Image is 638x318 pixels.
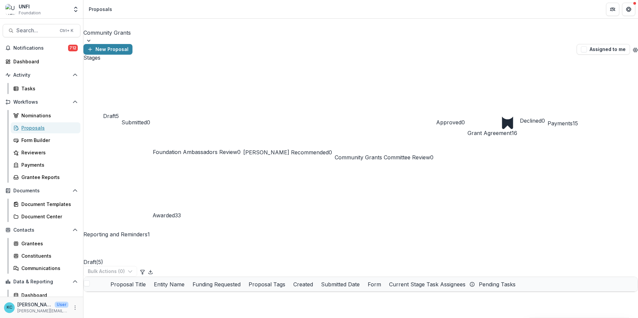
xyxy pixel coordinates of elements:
div: Dashboard [21,292,75,299]
div: Document Templates [21,201,75,208]
a: Form Builder [11,135,80,146]
div: Grantee Reports [21,174,75,181]
span: Reporting and Reminders [83,231,147,238]
div: Entity Name [150,280,189,288]
a: Grantees [11,238,80,249]
div: Created [289,277,317,291]
span: Notifications [13,45,68,51]
a: Constituents [11,250,80,261]
div: Community Grants [83,29,384,37]
p: User [55,302,68,308]
div: Proposals [89,6,112,13]
div: Submitted Date [317,277,364,291]
span: 33 [175,212,181,219]
span: Stages [83,55,100,61]
span: Data & Reporting [13,279,70,285]
span: 15 [573,120,578,127]
div: Form [364,280,385,288]
button: Open Documents [3,185,80,196]
span: 0 [461,119,465,126]
span: Draft [103,113,116,119]
a: Nominations [11,110,80,121]
a: Payments [11,159,80,170]
div: Nominations [21,112,75,119]
button: Foundation Ambassadors Review0 [153,55,241,161]
a: Dashboard [3,56,80,67]
span: Documents [13,188,70,194]
span: Payments [548,120,573,127]
span: 0 [237,149,241,155]
span: 1 [147,231,150,238]
a: Communications [11,263,80,274]
button: Grant Agreement16 [467,55,517,161]
a: Tasks [11,83,80,94]
button: Draft5 [103,55,119,161]
span: 0 [430,154,433,161]
button: Open Contacts [3,225,80,235]
span: Search... [16,27,56,34]
div: Reviewers [21,149,75,156]
div: Grantees [21,240,75,247]
div: Kristine Creveling [7,305,12,310]
button: Open entity switcher [71,3,80,16]
div: Tasks [21,85,75,92]
button: Edit table settings [140,267,145,275]
div: Proposal Title [106,277,150,291]
span: Awarded [152,212,175,219]
div: Proposal Title [106,280,150,288]
div: Proposals [21,124,75,131]
div: Form [364,277,385,291]
h2: Draft ( 5 ) [83,238,103,266]
button: New Proposal [83,44,132,55]
span: Workflows [13,99,70,105]
span: Contacts [13,227,70,233]
a: Dashboard [11,290,80,301]
div: Pending Tasks [475,277,520,291]
div: Proposal Tags [245,277,289,291]
button: Payments15 [548,55,578,161]
button: Declined0 [520,55,545,161]
div: Entity Name [150,277,189,291]
div: Created [289,280,317,288]
span: 0 [147,119,150,126]
a: Document Center [11,211,80,222]
button: Community Grants Committee Review0 [335,55,433,161]
button: Assigned to me [577,44,630,55]
div: Document Center [21,213,75,220]
div: Constituents [21,252,75,259]
div: Current Stage Task Assignees [385,280,469,288]
button: Open Data & Reporting [3,276,80,287]
button: Notifications712 [3,43,80,53]
span: Declined [520,117,542,124]
span: Submitted [121,119,147,126]
div: Payments [21,161,75,168]
button: Open table manager [633,45,638,53]
a: Document Templates [11,199,80,210]
button: Get Help [622,3,635,16]
div: Pending Tasks [475,280,520,288]
a: Proposals [11,122,80,133]
span: Activity [13,72,70,78]
button: More [71,304,79,312]
a: Grantee Reports [11,172,80,183]
div: Funding Requested [189,280,245,288]
button: Awarded33 [152,164,181,238]
span: 712 [68,45,78,51]
div: Communications [21,265,75,272]
button: Export table data [148,267,153,275]
span: 16 [512,130,517,136]
div: Form Builder [21,137,75,144]
span: 0 [542,117,545,124]
button: Open Workflows [3,97,80,107]
div: Proposal Tags [245,280,289,288]
button: Bulk Actions (0) [83,266,137,277]
button: Partners [606,3,619,16]
span: Approved [436,119,461,126]
div: Ctrl + K [58,27,75,34]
